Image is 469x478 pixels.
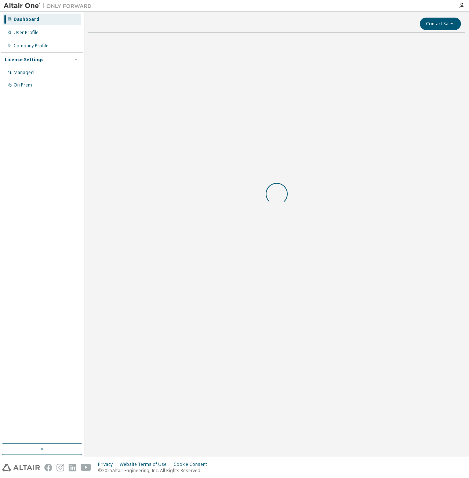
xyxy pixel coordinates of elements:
[14,43,48,49] div: Company Profile
[44,464,52,471] img: facebook.svg
[69,464,76,471] img: linkedin.svg
[14,70,34,76] div: Managed
[98,467,211,474] p: © 2025 Altair Engineering, Inc. All Rights Reserved.
[81,464,91,471] img: youtube.svg
[14,30,39,36] div: User Profile
[4,2,95,10] img: Altair One
[57,464,64,471] img: instagram.svg
[174,462,211,467] div: Cookie Consent
[5,57,44,63] div: License Settings
[120,462,174,467] div: Website Terms of Use
[14,82,32,88] div: On Prem
[2,464,40,471] img: altair_logo.svg
[420,18,461,30] button: Contact Sales
[98,462,120,467] div: Privacy
[14,16,39,22] div: Dashboard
